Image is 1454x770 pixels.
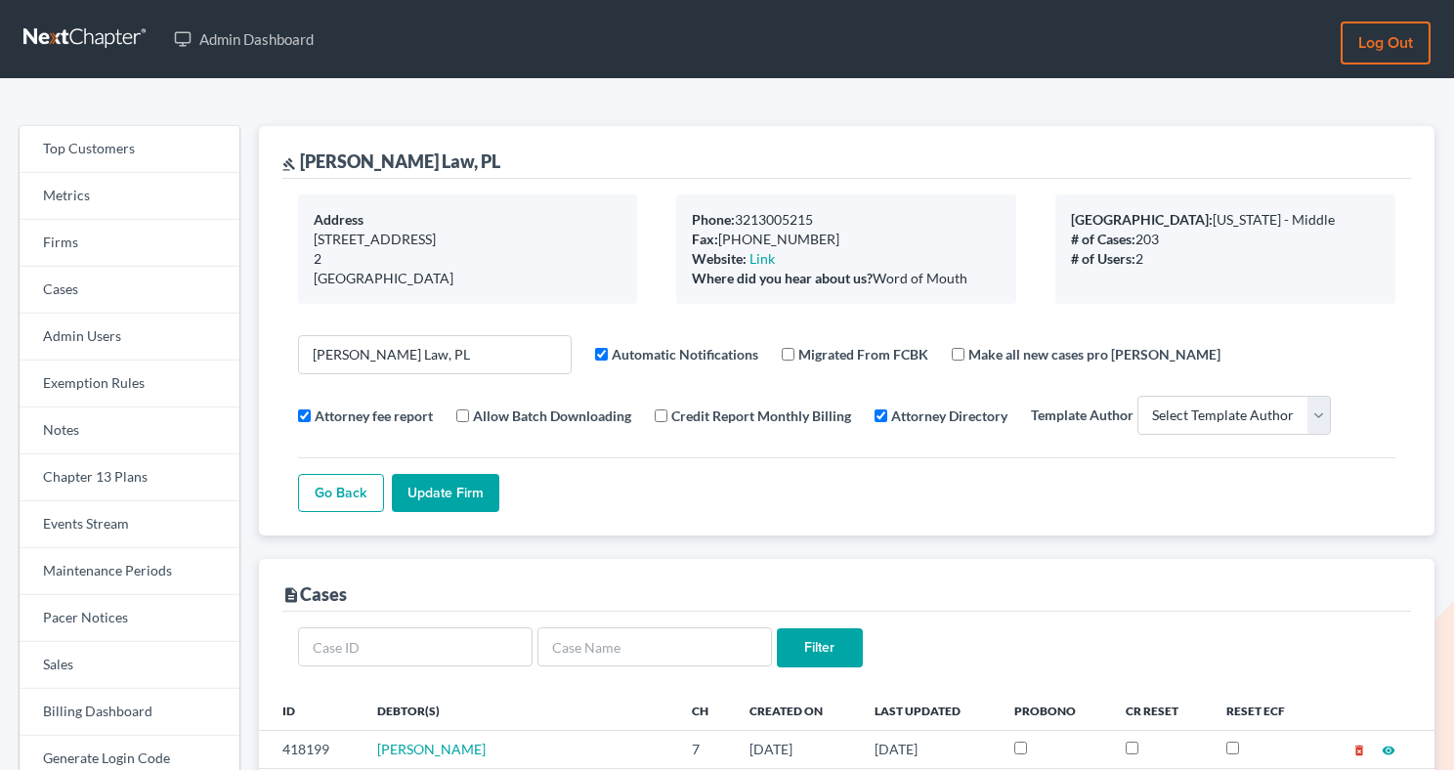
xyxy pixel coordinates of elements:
[1071,210,1380,230] div: [US_STATE] - Middle
[20,548,239,595] a: Maintenance Periods
[20,595,239,642] a: Pacer Notices
[20,126,239,173] a: Top Customers
[1352,741,1366,757] a: delete_forever
[734,691,859,730] th: Created On
[1110,691,1211,730] th: CR Reset
[692,211,735,228] b: Phone:
[1071,230,1380,249] div: 203
[314,269,622,288] div: [GEOGRAPHIC_DATA]
[537,627,772,666] input: Case Name
[1341,21,1431,64] a: Log out
[1071,211,1213,228] b: [GEOGRAPHIC_DATA]:
[692,210,1001,230] div: 3213005215
[259,731,362,768] td: 418199
[473,406,631,426] label: Allow Batch Downloading
[676,731,734,768] td: 7
[20,407,239,454] a: Notes
[612,344,758,364] label: Automatic Notifications
[282,582,347,606] div: Cases
[676,691,734,730] th: Ch
[1071,250,1135,267] b: # of Users:
[259,691,362,730] th: ID
[282,586,300,604] i: description
[999,691,1110,730] th: ProBono
[20,173,239,220] a: Metrics
[1071,231,1135,247] b: # of Cases:
[859,691,999,730] th: Last Updated
[20,454,239,501] a: Chapter 13 Plans
[20,642,239,689] a: Sales
[891,406,1007,426] label: Attorney Directory
[1031,405,1133,425] label: Template Author
[20,501,239,548] a: Events Stream
[1211,691,1318,730] th: Reset ECF
[377,741,486,757] a: [PERSON_NAME]
[777,628,863,667] input: Filter
[692,230,1001,249] div: [PHONE_NUMBER]
[1352,744,1366,757] i: delete_forever
[1071,249,1380,269] div: 2
[692,250,747,267] b: Website:
[164,21,323,57] a: Admin Dashboard
[692,269,1001,288] div: Word of Mouth
[314,211,363,228] b: Address
[968,344,1220,364] label: Make all new cases pro [PERSON_NAME]
[298,627,533,666] input: Case ID
[314,249,622,269] div: 2
[20,267,239,314] a: Cases
[20,314,239,361] a: Admin Users
[734,731,859,768] td: [DATE]
[20,689,239,736] a: Billing Dashboard
[282,150,500,173] div: [PERSON_NAME] Law, PL
[859,731,999,768] td: [DATE]
[671,406,851,426] label: Credit Report Monthly Billing
[1382,744,1395,757] i: visibility
[282,157,296,171] i: gavel
[798,344,928,364] label: Migrated From FCBK
[315,406,433,426] label: Attorney fee report
[392,474,499,513] input: Update Firm
[1382,741,1395,757] a: visibility
[362,691,677,730] th: Debtor(s)
[314,230,622,249] div: [STREET_ADDRESS]
[20,361,239,407] a: Exemption Rules
[20,220,239,267] a: Firms
[749,250,775,267] a: Link
[298,474,384,513] a: Go Back
[692,231,718,247] b: Fax:
[692,270,873,286] b: Where did you hear about us?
